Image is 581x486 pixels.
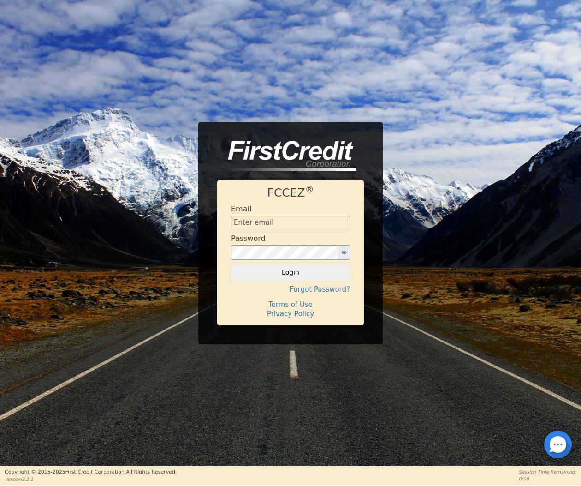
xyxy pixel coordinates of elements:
h4: Password [231,234,266,243]
img: logo-CMu_cnol.png [217,141,356,171]
h4: Email [231,204,251,213]
p: Version 3.2.1 [5,476,177,483]
h4: Forgot Password? [231,285,350,294]
p: Session Time Remaining: [519,468,576,475]
h1: FCCEZ [231,186,350,200]
p: Copyright © 2015- 2025 First Credit Corporation. [5,468,177,476]
h4: Privacy Policy [231,310,350,318]
sup: ® [305,185,314,194]
input: Enter email [231,216,350,230]
input: password [231,245,338,260]
button: Login [231,264,350,280]
span: All Rights Reserved. [126,469,177,475]
p: 0:00 [519,475,576,482]
h4: Terms of Use [231,300,350,309]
